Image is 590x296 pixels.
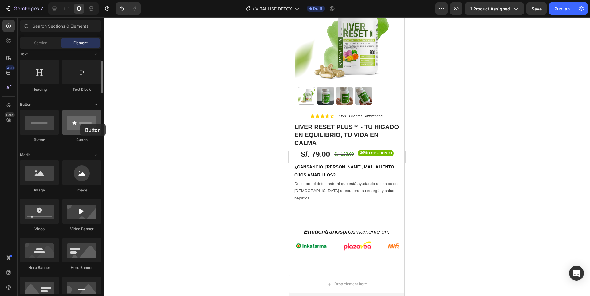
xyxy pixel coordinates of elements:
[40,5,43,12] p: 7
[97,219,131,239] img: [object Object]
[6,65,15,70] div: 450
[62,87,101,92] div: Text Block
[62,187,101,193] div: Image
[569,266,584,281] div: Open Intercom Messenger
[554,6,570,12] div: Publish
[91,49,101,59] span: Toggle open
[20,51,28,57] span: Text
[255,6,292,12] span: VITALLISE DETOX
[91,150,101,160] span: Toggle open
[20,152,31,158] span: Media
[45,264,78,269] div: Drop element here
[20,187,59,193] div: Image
[465,2,524,15] button: 1 product assigned
[2,278,81,293] button: Releasit COD Form & Upsells
[62,265,101,270] div: Hero Banner
[20,137,59,143] div: Button
[20,20,101,32] input: Search Sections & Elements
[289,17,404,296] iframe: Design area
[313,6,322,11] span: Draft
[253,6,254,12] span: /
[20,226,59,232] div: Video
[532,6,542,11] span: Save
[2,2,46,15] button: 7
[470,6,510,12] span: 1 product assigned
[526,2,547,15] button: Save
[91,100,101,109] span: Toggle open
[116,2,141,15] div: Undo/Redo
[73,40,88,46] span: Element
[20,265,59,270] div: Hero Banner
[5,112,15,117] div: Beta
[20,87,59,92] div: Heading
[62,137,101,143] div: Button
[549,2,575,15] button: Publish
[34,40,47,46] span: Section
[20,102,31,107] span: Button
[62,226,101,232] div: Video Banner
